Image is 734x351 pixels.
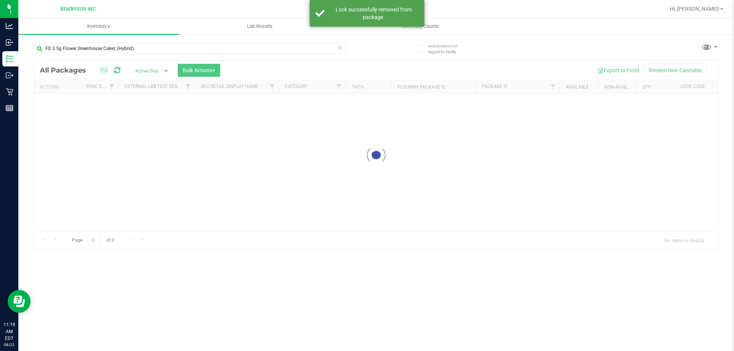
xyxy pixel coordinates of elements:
[8,290,31,313] iframe: Resource center
[6,88,13,95] inline-svg: Retail
[3,342,15,348] p: 08/22
[670,6,719,12] span: Hi, [PERSON_NAME]!
[34,43,346,54] input: Search Package ID, Item Name, SKU, Lot or Part Number...
[6,39,13,46] inline-svg: Inbound
[337,43,342,53] span: Clear
[6,22,13,30] inline-svg: Analytics
[6,104,13,112] inline-svg: Reports
[60,6,96,12] span: Bradenton WC
[18,23,179,30] span: Inventory
[428,43,466,55] span: Include items not tagged for facility
[179,18,340,34] a: Lab Results
[237,23,283,30] span: Lab Results
[6,71,13,79] inline-svg: Outbound
[3,321,15,342] p: 11:19 AM EDT
[329,6,419,21] div: Lock successfully removed from package.
[6,55,13,63] inline-svg: Inventory
[18,18,179,34] a: Inventory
